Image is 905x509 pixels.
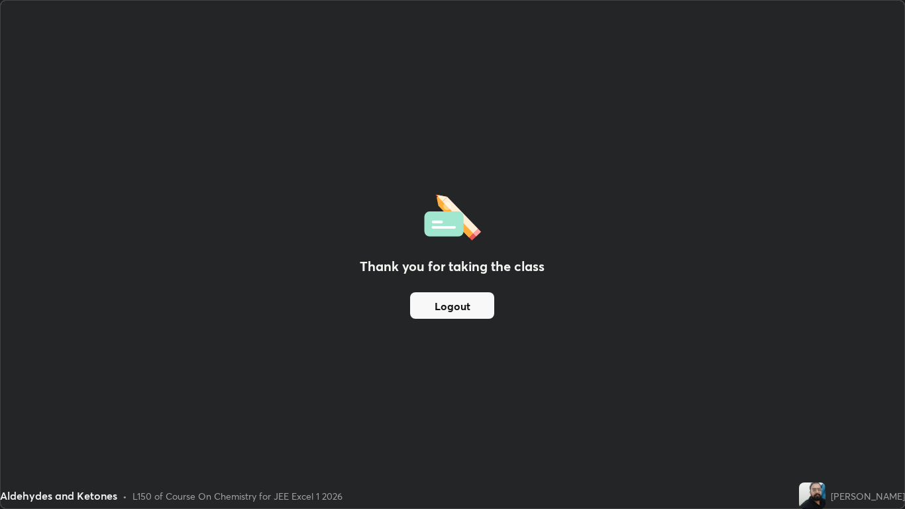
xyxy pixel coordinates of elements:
div: • [123,489,127,503]
h2: Thank you for taking the class [360,256,545,276]
button: Logout [410,292,494,319]
img: 43ce2ccaa3f94e769f93b6c8490396b9.jpg [799,482,825,509]
img: offlineFeedback.1438e8b3.svg [424,190,481,241]
div: L150 of Course On Chemistry for JEE Excel 1 2026 [133,489,343,503]
div: [PERSON_NAME] [831,489,905,503]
